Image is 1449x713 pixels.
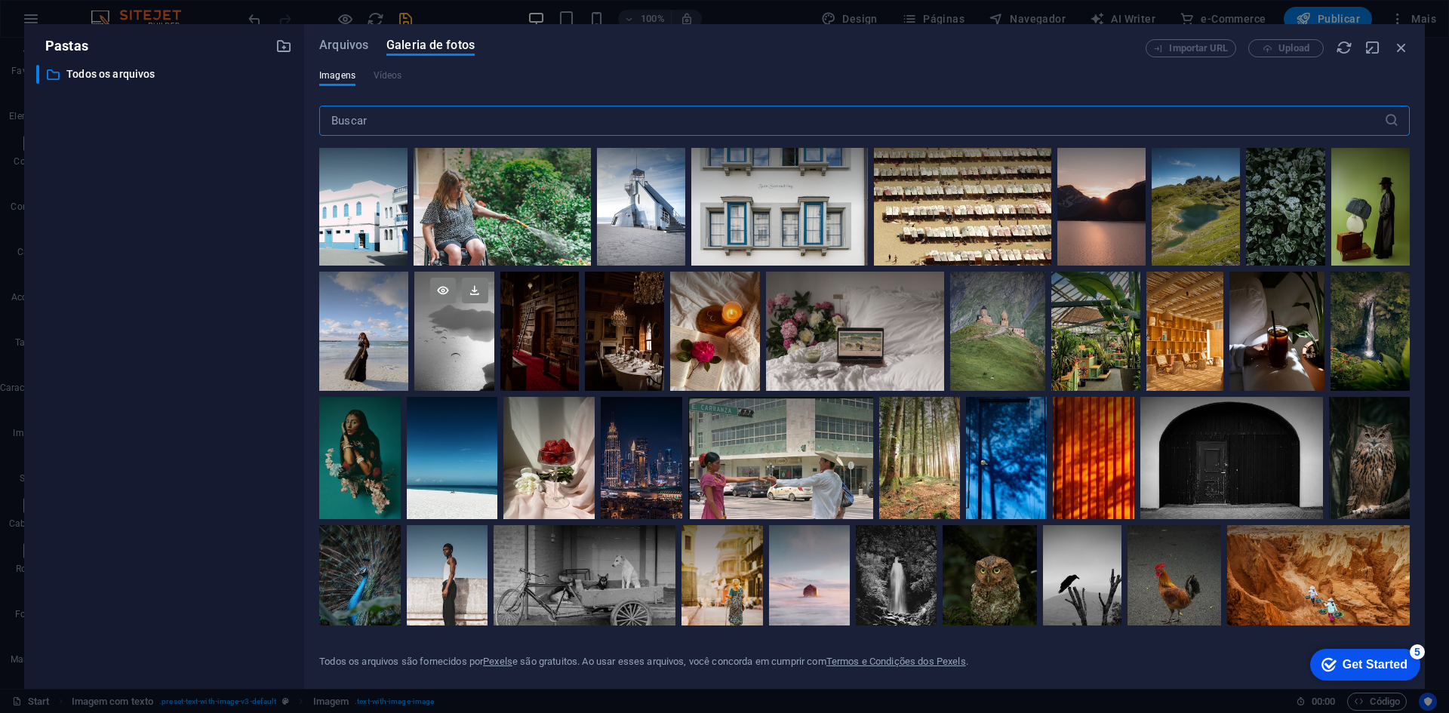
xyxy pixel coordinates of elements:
input: Buscar [319,106,1384,136]
span: Este tipo de arquivo não é suportado por este elemento [374,66,402,85]
span: Arquivos [319,36,368,54]
div: Todos os arquivos são fornecidos por e são gratuitos. Ao usar esses arquivos, você concorda em cu... [319,655,968,668]
span: Galeria de fotos [386,36,475,54]
p: Pastas [36,36,88,56]
p: Todos os arquivos [66,66,264,83]
div: Get Started 5 items remaining, 0% complete [12,8,122,39]
i: Criar nova pasta [275,38,292,54]
a: Pexels [483,656,512,667]
span: Imagens [319,66,355,85]
i: Recarregar [1336,39,1352,56]
i: Fechar [1393,39,1410,56]
div: 5 [112,3,127,18]
i: Minimizar [1364,39,1381,56]
div: Get Started [45,17,109,30]
div: ​ [36,65,39,84]
a: Termos e Condições dos Pexels [826,656,966,667]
